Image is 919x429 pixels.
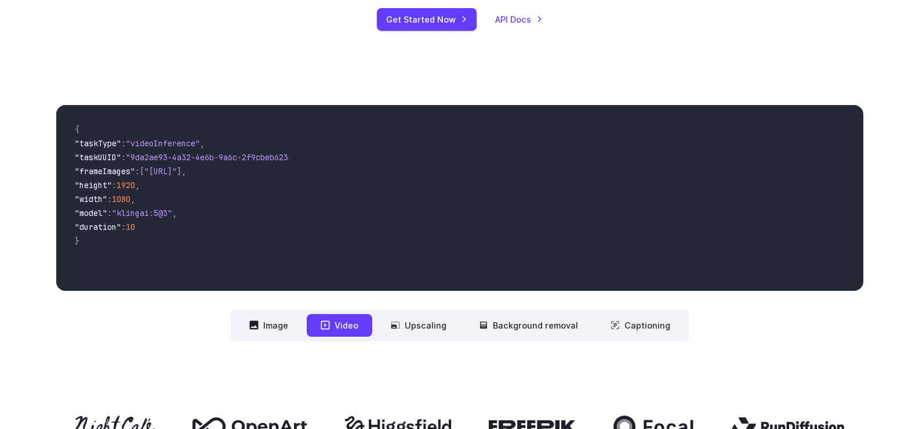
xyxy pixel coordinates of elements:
span: "taskType" [75,138,121,149]
span: : [121,138,126,149]
span: ] [177,166,181,176]
button: Video [307,314,372,337]
span: "duration" [75,222,121,232]
button: Image [235,314,302,337]
span: 1920 [117,180,135,190]
a: Get Started Now [377,8,477,31]
span: "klingai:5@3" [112,208,172,218]
span: "taskUUID" [75,152,121,163]
span: "height" [75,180,112,190]
span: : [135,166,140,176]
span: : [121,222,126,232]
span: 1080 [112,194,130,204]
button: Background removal [465,314,592,337]
a: API Docs [495,13,543,26]
span: "model" [75,208,107,218]
span: , [172,208,177,218]
span: { [75,124,79,135]
span: [ [140,166,144,176]
span: 10 [126,222,135,232]
span: "[URL]" [144,166,177,176]
span: , [181,166,186,176]
span: , [130,194,135,204]
span: "9da2ae93-4a32-4e6b-9a6c-2f9cbeb62301" [126,152,302,163]
span: } [75,236,79,246]
span: : [107,208,112,218]
span: "frameImages" [75,166,135,176]
span: "videoInference" [126,138,200,149]
span: : [121,152,126,163]
span: : [107,194,112,204]
span: , [200,138,205,149]
span: "width" [75,194,107,204]
button: Captioning [597,314,684,337]
span: : [112,180,117,190]
span: , [135,180,140,190]
button: Upscaling [377,314,460,337]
